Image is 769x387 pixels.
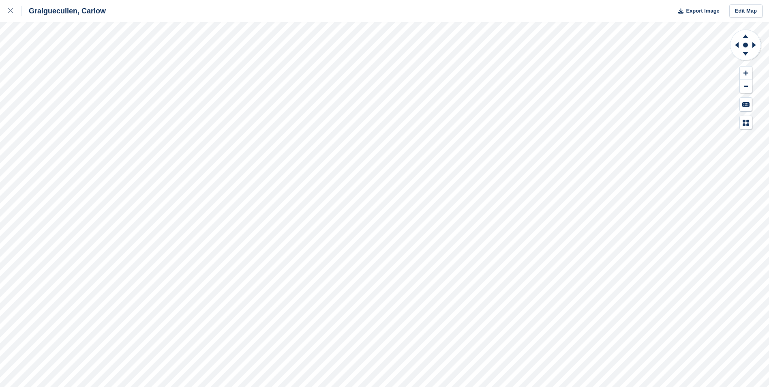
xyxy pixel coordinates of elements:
button: Export Image [673,4,720,18]
button: Map Legend [740,116,752,129]
button: Zoom Out [740,80,752,93]
span: Export Image [686,7,719,15]
a: Edit Map [729,4,763,18]
button: Keyboard Shortcuts [740,98,752,111]
div: Graiguecullen, Carlow [21,6,106,16]
button: Zoom In [740,67,752,80]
